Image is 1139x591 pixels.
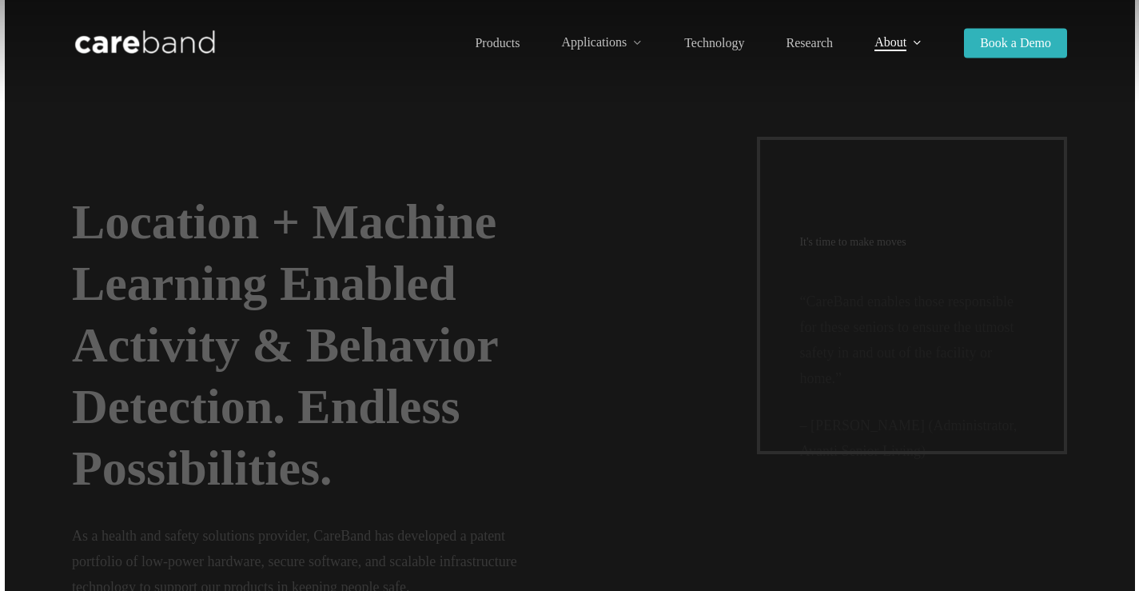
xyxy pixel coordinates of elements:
a: Products [475,37,520,50]
p: “CareBand enables those responsible for these seniors to ensure the utmost safety in and out of t... [799,289,1024,413]
a: Technology [684,37,744,50]
a: About [874,36,922,50]
span: About [874,35,906,49]
span: Applications [561,35,627,49]
a: Applications [561,36,643,50]
a: Research [786,37,833,50]
p: – [PERSON_NAME] (Administrator, Avanti Senior Living) [799,413,1024,464]
span: Book a Demo [980,36,1051,50]
a: Book a Demo [964,37,1067,50]
h1: Location + Machine Learning Enabled Activity & Behavior Detection. Endless Possibilities. [72,191,552,499]
span: Technology [684,36,744,50]
span: Research [786,36,833,50]
span: Products [475,36,520,50]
